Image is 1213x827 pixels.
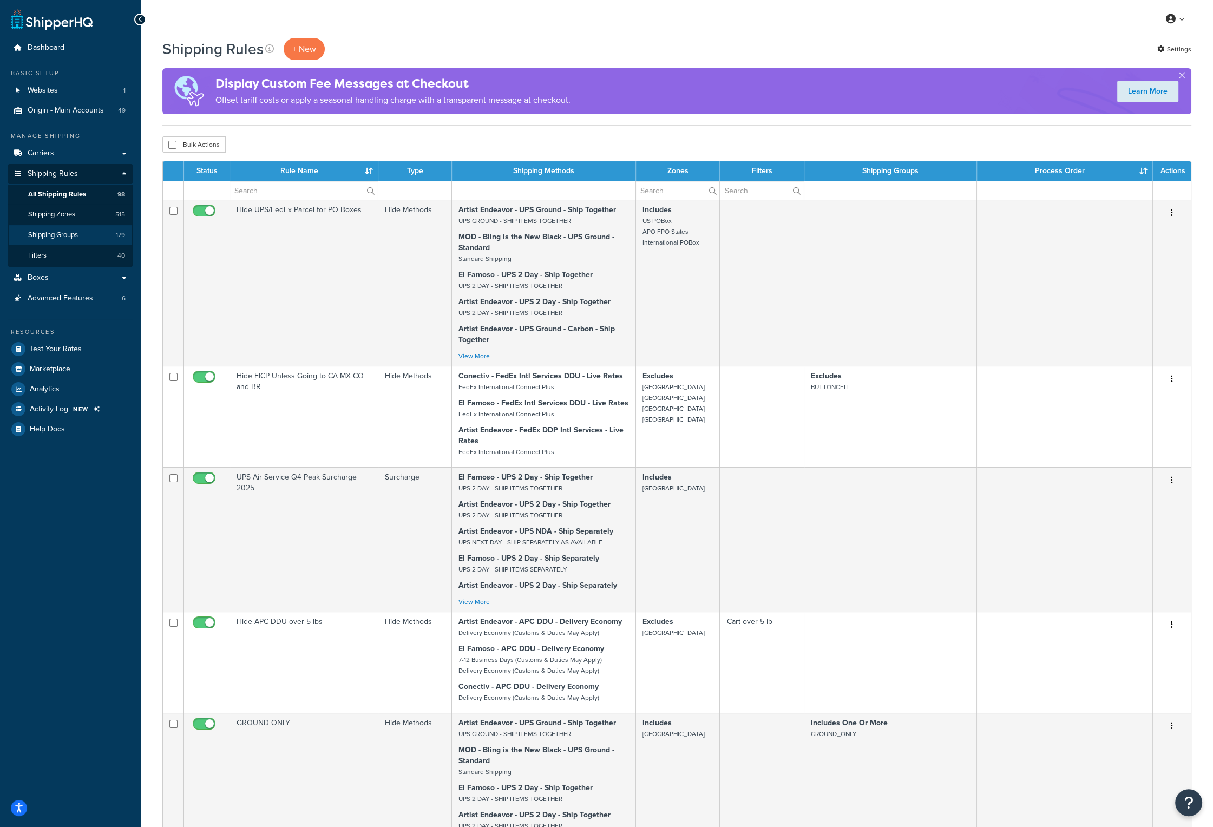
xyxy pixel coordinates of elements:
[458,565,567,574] small: UPS 2 DAY - SHIP ITEMS SEPARATELY
[30,345,82,354] span: Test Your Rates
[642,382,705,424] small: [GEOGRAPHIC_DATA] [GEOGRAPHIC_DATA] [GEOGRAPHIC_DATA] [GEOGRAPHIC_DATA]
[118,106,126,115] span: 49
[1157,42,1191,57] a: Settings
[8,132,133,141] div: Manage Shipping
[162,136,226,153] button: Bulk Actions
[378,200,451,366] td: Hide Methods
[458,424,624,447] strong: Artist Endeavor - FedEx DDP Intl Services - Live Rates
[458,447,554,457] small: FedEx International Connect Plus
[28,210,75,219] span: Shipping Zones
[458,744,614,766] strong: MOD - Bling is the New Black - UPS Ground - Standard
[8,185,133,205] a: All Shipping Rules 98
[8,288,133,309] li: Advanced Features
[8,419,133,439] a: Help Docs
[458,616,622,627] strong: Artist Endeavor - APC DDU - Delivery Economy
[811,382,850,392] small: BUTTONCELL
[458,767,512,777] small: Standard Shipping
[1117,81,1178,102] a: Learn More
[8,38,133,58] a: Dashboard
[458,216,571,226] small: UPS GROUND - SHIP ITEMS TOGETHER
[284,38,325,60] p: + New
[458,409,554,419] small: FedEx International Connect Plus
[378,612,451,713] td: Hide Methods
[8,205,133,225] a: Shipping Zones 515
[378,366,451,467] td: Hide Methods
[230,181,378,200] input: Search
[458,693,599,703] small: Delivery Economy (Customs & Duties May Apply)
[458,308,562,318] small: UPS 2 DAY - SHIP ITEMS TOGETHER
[28,169,78,179] span: Shipping Rules
[73,405,89,413] span: NEW
[230,161,378,181] th: Rule Name : activate to sort column ascending
[458,498,611,510] strong: Artist Endeavor - UPS 2 Day - Ship Together
[378,467,451,612] td: Surcharge
[8,81,133,101] li: Websites
[28,251,47,260] span: Filters
[811,729,856,739] small: GROUND_ONLY
[458,794,562,804] small: UPS 2 DAY - SHIP ITEMS TOGETHER
[720,612,804,713] td: Cart over 5 lb
[642,729,705,739] small: [GEOGRAPHIC_DATA]
[28,43,64,52] span: Dashboard
[28,86,58,95] span: Websites
[184,161,230,181] th: Status
[8,81,133,101] a: Websites 1
[8,246,133,266] li: Filters
[642,471,672,483] strong: Includes
[8,339,133,359] a: Test Your Rates
[458,351,490,361] a: View More
[378,161,451,181] th: Type
[8,359,133,379] a: Marketplace
[8,399,133,419] a: Activity Log NEW
[458,471,593,483] strong: El Famoso - UPS 2 Day - Ship Together
[458,526,613,537] strong: Artist Endeavor - UPS NDA - Ship Separately
[115,210,125,219] span: 515
[30,425,65,434] span: Help Docs
[458,537,602,547] small: UPS NEXT DAY - SHIP SEPARATELY AS AVAILABLE
[28,149,54,158] span: Carriers
[458,628,599,638] small: Delivery Economy (Customs & Duties May Apply)
[458,510,562,520] small: UPS 2 DAY - SHIP ITEMS TOGETHER
[458,281,562,291] small: UPS 2 DAY - SHIP ITEMS TOGETHER
[458,483,562,493] small: UPS 2 DAY - SHIP ITEMS TOGETHER
[28,231,78,240] span: Shipping Groups
[458,370,623,382] strong: Conectiv - FedEx Intl Services DDU - Live Rates
[458,655,602,675] small: 7-12 Business Days (Customs & Duties May Apply) Delivery Economy (Customs & Duties May Apply)
[8,268,133,288] li: Boxes
[8,143,133,163] a: Carriers
[458,382,554,392] small: FedEx International Connect Plus
[720,181,804,200] input: Search
[1153,161,1191,181] th: Actions
[8,399,133,419] li: Activity Log
[8,225,133,245] li: Shipping Groups
[162,38,264,60] h1: Shipping Rules
[215,75,571,93] h4: Display Custom Fee Messages at Checkout
[8,164,133,267] li: Shipping Rules
[230,366,378,467] td: Hide FICP Unless Going to CA MX CO and BR
[8,185,133,205] li: All Shipping Rules
[11,8,93,30] a: ShipperHQ Home
[458,254,512,264] small: Standard Shipping
[117,251,125,260] span: 40
[162,68,215,114] img: duties-banner-06bc72dcb5fe05cb3f9472aba00be2ae8eb53ab6f0d8bb03d382ba314ac3c341.png
[458,729,571,739] small: UPS GROUND - SHIP ITEMS TOGETHER
[636,161,720,181] th: Zones
[458,597,490,607] a: View More
[458,782,593,793] strong: El Famoso - UPS 2 Day - Ship Together
[123,86,126,95] span: 1
[30,365,70,374] span: Marketplace
[458,553,599,564] strong: El Famoso - UPS 2 Day - Ship Separately
[977,161,1153,181] th: Process Order : activate to sort column ascending
[642,370,673,382] strong: Excludes
[230,467,378,612] td: UPS Air Service Q4 Peak Surcharge 2025
[811,717,888,728] strong: Includes One Or More
[8,205,133,225] li: Shipping Zones
[8,246,133,266] a: Filters 40
[230,200,378,366] td: Hide UPS/FedEx Parcel for PO Boxes
[458,323,615,345] strong: Artist Endeavor - UPS Ground - Carbon - Ship Together
[458,397,628,409] strong: El Famoso - FedEx Intl Services DDU - Live Rates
